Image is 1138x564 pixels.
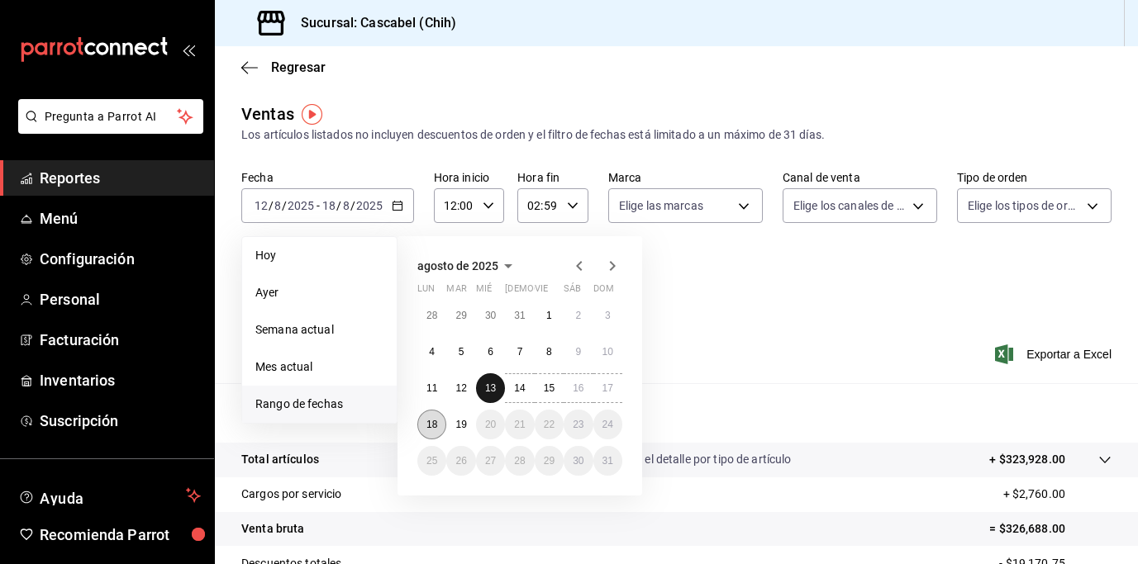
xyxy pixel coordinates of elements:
span: Hoy [255,247,383,264]
button: Exportar a Excel [998,344,1112,364]
p: = $326,688.00 [989,520,1112,538]
input: -- [274,199,282,212]
button: 18 de agosto de 2025 [417,410,446,439]
input: ---- [355,199,383,212]
button: 4 de agosto de 2025 [417,337,446,367]
button: 19 de agosto de 2025 [446,410,475,439]
abbr: 9 de agosto de 2025 [575,346,581,358]
abbr: martes [446,283,466,301]
img: Tooltip marker [302,104,322,125]
abbr: 8 de agosto de 2025 [546,346,552,358]
button: 8 de agosto de 2025 [535,337,564,367]
label: Fecha [241,172,414,183]
button: Regresar [241,59,326,75]
button: 29 de agosto de 2025 [535,446,564,476]
abbr: 26 de agosto de 2025 [455,455,466,467]
span: Rango de fechas [255,396,383,413]
abbr: 24 de agosto de 2025 [602,419,613,430]
button: open_drawer_menu [182,43,195,56]
label: Hora inicio [434,172,505,183]
span: Elige los tipos de orden [968,197,1081,214]
button: 30 de julio de 2025 [476,301,505,330]
abbr: domingo [593,283,614,301]
button: 13 de agosto de 2025 [476,373,505,403]
span: Elige las marcas [619,197,703,214]
abbr: 18 de agosto de 2025 [426,419,437,430]
button: 28 de agosto de 2025 [505,446,534,476]
p: Total artículos [241,451,319,468]
abbr: 31 de julio de 2025 [514,310,525,321]
span: agosto de 2025 [417,259,498,273]
abbr: 2 de agosto de 2025 [575,310,581,321]
a: Pregunta a Parrot AI [12,120,203,137]
button: 5 de agosto de 2025 [446,337,475,367]
abbr: 29 de julio de 2025 [455,310,466,321]
h3: Sucursal: Cascabel (Chih) [288,13,456,33]
abbr: 6 de agosto de 2025 [488,346,493,358]
label: Hora fin [517,172,588,183]
abbr: lunes [417,283,435,301]
abbr: 27 de agosto de 2025 [485,455,496,467]
p: Cargos por servicio [241,486,342,503]
abbr: 14 de agosto de 2025 [514,382,525,394]
button: Pregunta a Parrot AI [18,99,203,134]
button: 9 de agosto de 2025 [564,337,593,367]
abbr: 3 de agosto de 2025 [605,310,611,321]
abbr: 30 de julio de 2025 [485,310,496,321]
span: Ayuda [40,486,179,505]
span: / [336,199,341,212]
span: Regresar [271,59,326,75]
button: 2 de agosto de 2025 [564,301,593,330]
button: 24 de agosto de 2025 [593,410,622,439]
button: 28 de julio de 2025 [417,301,446,330]
span: Menú [40,207,201,230]
button: 23 de agosto de 2025 [564,410,593,439]
button: 6 de agosto de 2025 [476,337,505,367]
abbr: 16 de agosto de 2025 [573,382,583,394]
abbr: 19 de agosto de 2025 [455,419,466,430]
span: Pregunta a Parrot AI [45,108,178,126]
span: Mes actual [255,358,383,376]
button: 22 de agosto de 2025 [535,410,564,439]
abbr: 5 de agosto de 2025 [459,346,464,358]
abbr: 17 de agosto de 2025 [602,382,613,394]
button: 17 de agosto de 2025 [593,373,622,403]
button: 12 de agosto de 2025 [446,373,475,403]
span: Facturación [40,329,201,351]
abbr: viernes [535,283,548,301]
abbr: 23 de agosto de 2025 [573,419,583,430]
p: Venta bruta [241,520,304,538]
abbr: 20 de agosto de 2025 [485,419,496,430]
span: Ayer [255,284,383,301]
abbr: miércoles [476,283,492,301]
button: agosto de 2025 [417,256,518,276]
abbr: 29 de agosto de 2025 [544,455,555,467]
span: Inventarios [40,369,201,391]
button: 14 de agosto de 2025 [505,373,534,403]
abbr: 28 de julio de 2025 [426,310,437,321]
input: -- [342,199,350,212]
input: -- [254,199,269,212]
abbr: jueves [505,283,602,301]
input: -- [321,199,336,212]
abbr: 13 de agosto de 2025 [485,382,496,394]
abbr: 11 de agosto de 2025 [426,382,437,394]
div: Los artículos listados no incluyen descuentos de orden y el filtro de fechas está limitado a un m... [241,126,1112,144]
span: Reportes [40,167,201,189]
label: Marca [608,172,763,183]
button: 10 de agosto de 2025 [593,337,622,367]
span: Recomienda Parrot [40,524,201,546]
abbr: 25 de agosto de 2025 [426,455,437,467]
abbr: 22 de agosto de 2025 [544,419,555,430]
span: Suscripción [40,410,201,432]
button: 16 de agosto de 2025 [564,373,593,403]
abbr: 12 de agosto de 2025 [455,382,466,394]
abbr: 4 de agosto de 2025 [429,346,435,358]
button: 31 de julio de 2025 [505,301,534,330]
abbr: 28 de agosto de 2025 [514,455,525,467]
abbr: 15 de agosto de 2025 [544,382,555,394]
span: / [282,199,287,212]
abbr: 30 de agosto de 2025 [573,455,583,467]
